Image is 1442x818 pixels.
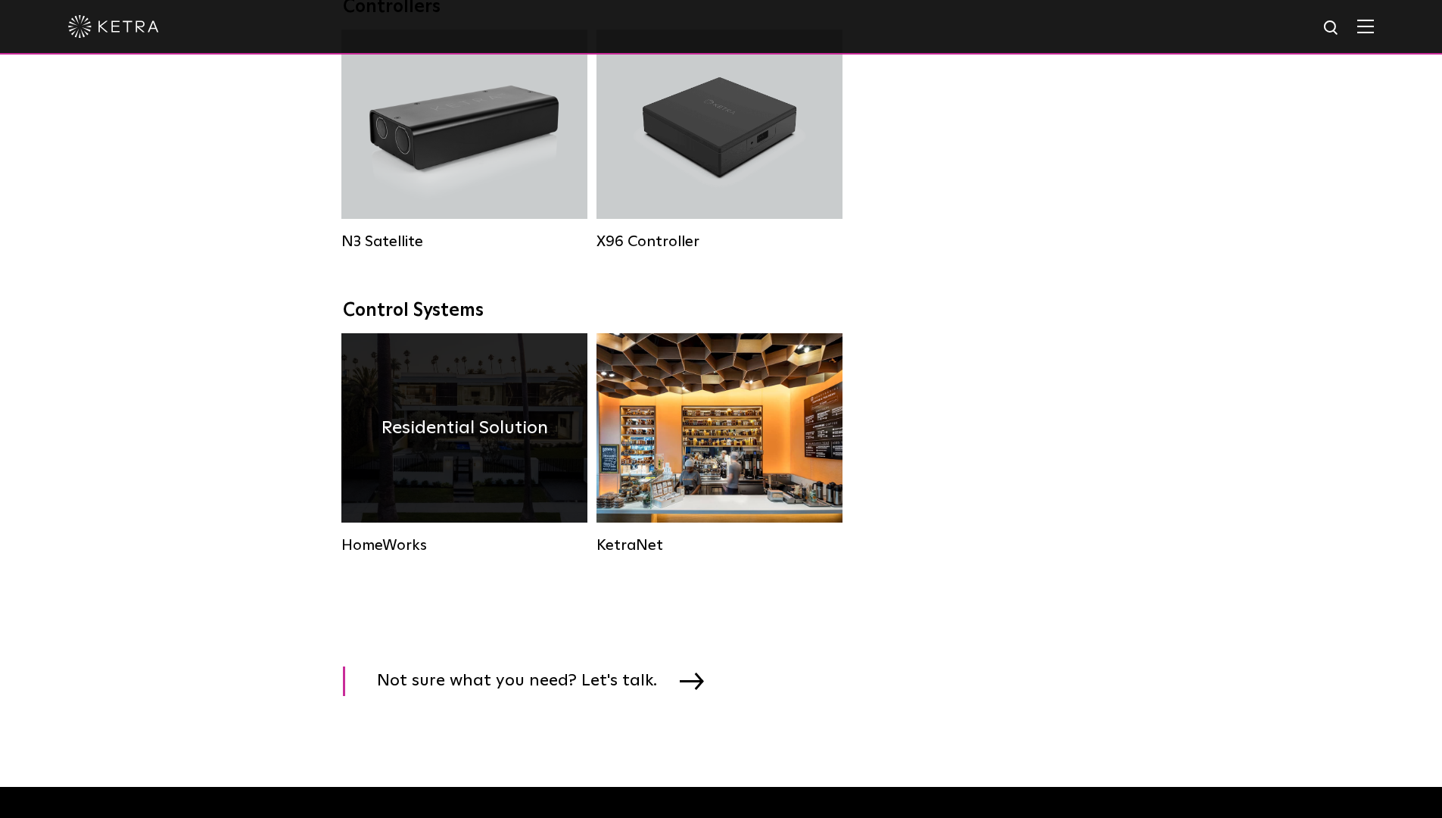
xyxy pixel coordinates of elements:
[343,667,723,696] a: Not sure what you need? Let's talk.
[596,333,842,553] a: KetraNet Legacy System
[341,30,587,249] a: N3 Satellite N3 Satellite
[596,536,842,554] div: KetraNet
[680,673,704,689] img: arrow
[1322,19,1341,38] img: search icon
[596,30,842,249] a: X96 Controller X96 Controller
[68,15,159,38] img: ketra-logo-2019-white
[382,414,548,442] h4: Residential Solution
[341,333,587,553] a: HomeWorks Residential Solution
[341,233,587,251] div: N3 Satellite
[377,667,680,696] span: Not sure what you need? Let's talk.
[341,536,587,554] div: HomeWorks
[596,233,842,251] div: X96 Controller
[1357,19,1374,33] img: Hamburger%20Nav.svg
[343,300,1100,322] div: Control Systems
